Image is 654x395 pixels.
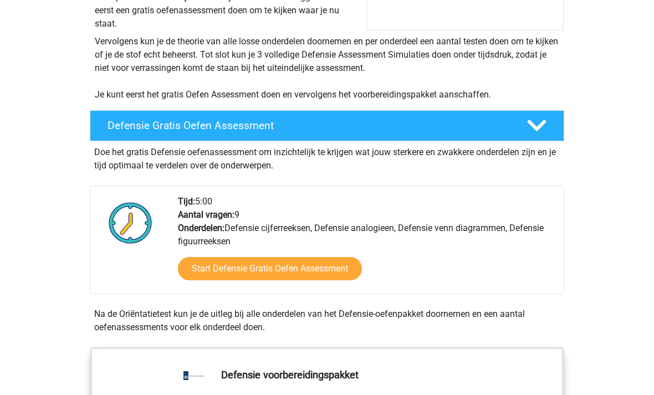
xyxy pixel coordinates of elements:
[90,142,564,173] div: Doe het gratis Defensie oefenassessment om inzichtelijk te krijgen wat jouw sterkere en zwakkere ...
[85,111,569,142] a: Defensie Gratis Oefen Assessment
[90,308,564,335] div: Na de Oriëntatietest kun je de uitleg bij alle onderdelen van het Defensie-oefenpakket doornemen ...
[178,210,234,220] b: Aantal vragen:
[108,120,509,132] h4: Defensie Gratis Oefen Assessment
[103,196,159,251] img: Klok
[90,35,564,102] div: Vervolgens kun je de theorie van alle losse onderdelen doornemen en per onderdeel een aantal test...
[178,223,224,234] b: Onderdelen:
[170,196,563,294] div: 5:00 9 Defensie cijferreeksen, Defensie analogieen, Defensie venn diagrammen, Defensie figuurreeksen
[178,258,362,281] a: Start Defensie Gratis Oefen Assessment
[178,197,195,207] b: Tijd:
